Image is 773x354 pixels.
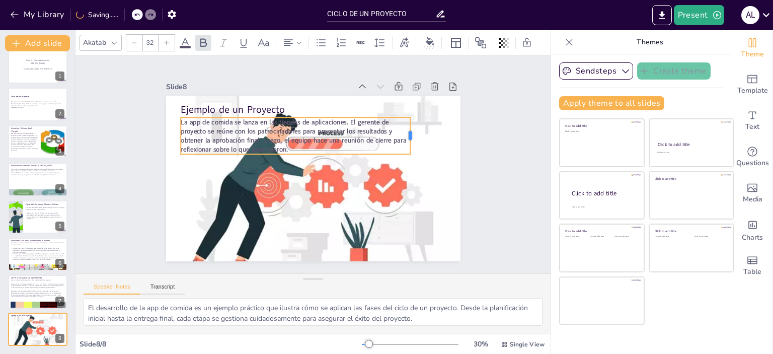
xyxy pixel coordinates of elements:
[741,6,759,24] div: A L
[741,49,764,60] span: Theme
[655,176,727,180] div: Click to add title
[565,124,637,128] div: Click to add title
[8,125,67,159] div: 3
[26,202,64,205] p: Ejecución: Poniendo Manos a la Obra
[55,184,64,193] div: 4
[11,314,64,317] p: Ejemplo de un Proyecto
[732,30,772,66] div: Change the overall theme
[11,127,38,132] p: Iniciación: Definiendo el 'Porqué'
[694,236,726,238] div: Click to add text
[11,133,38,152] p: Esta fase es el punto [PERSON_NAME]. Es donde se formaliza la idea del proyecto y se le da una es...
[55,334,64,343] div: 8
[657,152,724,154] div: Click to add text
[652,5,672,25] button: Export to PowerPoint
[614,236,637,238] div: Click to add text
[8,163,67,196] div: 4
[572,206,635,208] div: Click to add body
[8,200,67,234] div: 5
[26,206,64,210] p: Esta fase es donde la mayor parte del trabajo ocurre. Los equipos ponen en marcha lo planificado.
[84,284,140,295] button: Speaker Notes
[397,35,412,51] div: Text effects
[11,253,64,261] p: Elementos clave: Informes de progreso: Gráficos y reportes que muestran el avance real vs. el pla...
[11,101,64,106] p: Esta presentación describe las fases clave del ciclo de un proyecto: Iniciación, Planificación, E...
[55,72,64,81] div: 1
[743,194,762,205] span: Media
[737,85,768,96] span: Template
[84,298,543,326] textarea: El desarrollo de la app de comida es un ejemplo práctico que ilustra cómo se aplican las fases de...
[655,236,686,238] div: Click to add text
[732,139,772,175] div: Get real-time input from your audience
[26,212,64,220] p: ¿Qué se hace? Se realizan las tareas, se construyen los entregables, se gestionan los recursos y ...
[11,239,64,242] p: Monitoreo y Control: Manteniendo el Rumbo
[422,37,437,48] div: Background color
[8,275,67,308] div: 7
[5,35,70,51] button: Add slide
[11,279,64,281] p: Esta es la fase final, donde se formaliza la terminación del proyecto.
[732,211,772,248] div: Add charts and graphs
[11,248,64,253] p: ¿Qué se hace? Se mide el progreso para compararlo con el plan original. Si hay desviaciones (retr...
[745,121,759,132] span: Text
[577,30,722,54] p: Themes
[732,248,772,284] div: Add a table
[80,339,362,349] div: Slide 8 / 8
[55,297,64,306] div: 7
[327,7,435,21] input: Insert title
[658,141,725,148] div: Click to add title
[655,229,727,233] div: Click to add title
[559,96,664,110] button: Apply theme to all slides
[11,62,64,65] p: [PERSON_NAME]
[565,130,637,133] div: Click to add text
[742,232,763,243] span: Charts
[572,189,636,198] div: Click to add title
[565,236,588,238] div: Click to add text
[559,62,633,80] button: Sendsteps
[11,291,64,298] p: Elementos clave: Entrega final: El producto, servicio o resultado final del proyecto. Aprobación ...
[8,238,67,271] div: 6
[637,62,711,80] button: Create theme
[55,222,64,231] div: 5
[11,164,64,167] p: Planificación: Creando la Hoja [PERSON_NAME]
[76,10,118,20] div: Saving......
[11,59,64,62] p: Fase 1 - Conceptualización
[565,229,637,233] div: Click to add title
[475,37,487,49] span: Position
[11,283,64,289] p: ¿Qué se hace? Se entregan los productos finales a los clientes o patrocinadores. Se hacen los pag...
[140,284,185,295] button: Transcript
[510,340,545,348] span: Single View
[674,5,724,25] button: Present
[590,236,612,238] div: Click to add text
[182,104,408,155] strong: La app de comida se lanza en las tiendas de aplicaciones. El gerente de proyecto se reúne con los...
[55,147,64,156] div: 3
[55,109,64,118] div: 2
[186,89,451,130] p: Ejemplo de un Proyecto
[741,5,759,25] button: A L
[8,7,68,23] button: My Library
[11,242,64,246] p: Esta fase no es un paso aislado, sino un proceso continuo que se realiza simultáneamente con la e...
[448,35,464,51] div: Layout
[11,67,64,70] p: Etapas del Ciclo de un Proyecto
[11,95,29,98] strong: Ciclo de un Proyecto
[174,67,360,96] div: Slide 8
[8,50,67,84] div: 1
[736,158,769,169] span: Questions
[732,175,772,211] div: Add images, graphics, shapes or video
[11,276,64,279] p: Cierre: Concluyendo y Aprendiendo
[732,66,772,103] div: Add ready made slides
[11,168,64,176] p: Una vez que el proyecto es aprobado, se elabora el plan detallado para guiar cada paso. ¿Qué se h...
[743,266,761,277] span: Table
[8,313,67,346] div: 8
[55,259,64,268] div: 6
[732,103,772,139] div: Add text boxes
[469,339,493,349] div: 30 %
[11,106,64,108] p: Generated with [URL]
[81,36,108,49] div: Akatab
[8,88,67,121] div: 2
